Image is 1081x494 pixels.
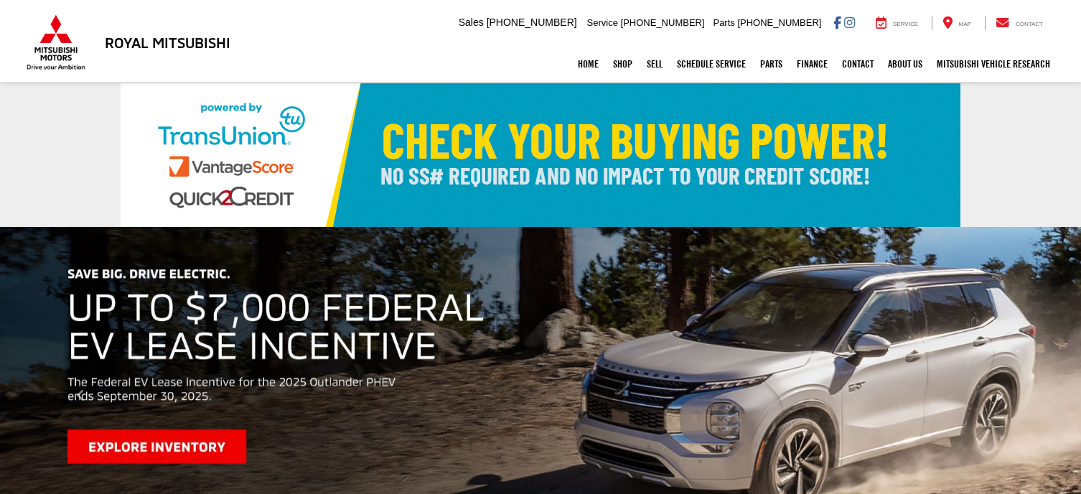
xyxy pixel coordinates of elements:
[893,21,918,27] span: Service
[930,46,1057,82] a: Mitsubishi Vehicle Research
[105,34,230,50] h3: Royal Mitsubishi
[487,17,577,28] span: [PHONE_NUMBER]
[606,46,640,82] a: Shop
[459,17,484,28] span: Sales
[833,17,841,28] a: Facebook: Click to visit our Facebook page
[737,17,821,28] span: [PHONE_NUMBER]
[790,46,835,82] a: Finance
[121,83,960,227] img: Check Your Buying Power
[881,46,930,82] a: About Us
[985,16,1054,30] a: Contact
[640,46,670,82] a: Sell
[670,46,753,82] a: Schedule Service: Opens in a new tab
[865,16,929,30] a: Service
[24,14,88,70] img: Mitsubishi
[571,46,606,82] a: Home
[713,17,734,28] span: Parts
[932,16,982,30] a: Map
[621,17,705,28] span: [PHONE_NUMBER]
[1016,21,1043,27] span: Contact
[835,46,881,82] a: Contact
[587,17,618,28] span: Service
[959,21,971,27] span: Map
[753,46,790,82] a: Parts: Opens in a new tab
[844,17,855,28] a: Instagram: Click to visit our Instagram page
